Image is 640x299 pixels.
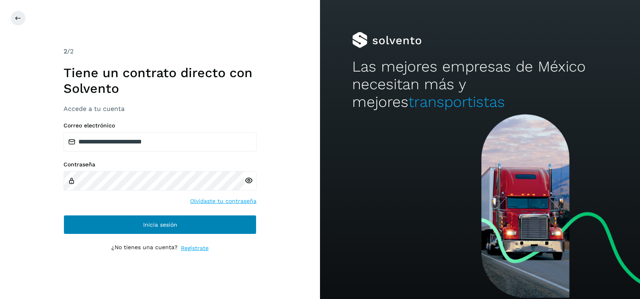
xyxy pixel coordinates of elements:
h2: Las mejores empresas de México necesitan más y mejores [352,58,608,111]
a: Olvidaste tu contraseña [190,197,256,205]
span: transportistas [408,93,505,111]
label: Correo electrónico [64,122,256,129]
button: Inicia sesión [64,215,256,234]
p: ¿No tienes una cuenta? [111,244,178,252]
h1: Tiene un contrato directo con Solvento [64,65,256,96]
h3: Accede a tu cuenta [64,105,256,113]
a: Regístrate [181,244,209,252]
span: Inicia sesión [143,222,177,227]
label: Contraseña [64,161,256,168]
span: 2 [64,47,67,55]
div: /2 [64,47,256,56]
